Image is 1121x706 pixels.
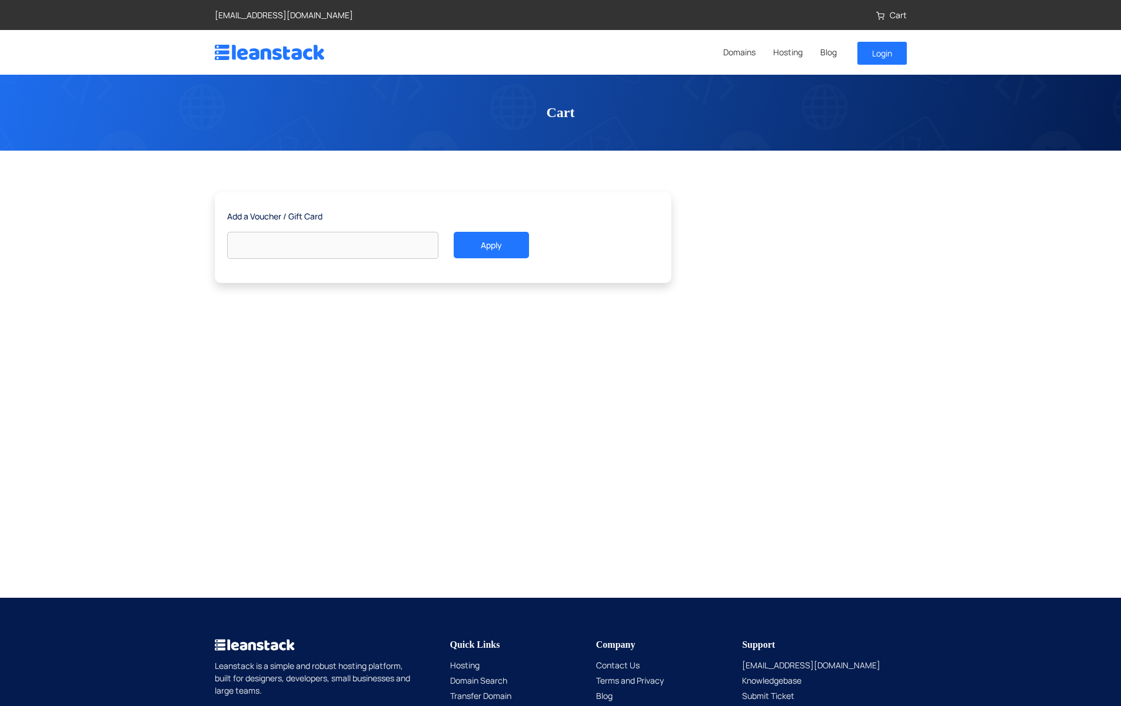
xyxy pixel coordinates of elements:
a: Domains [714,45,764,59]
h4: Support [742,639,888,650]
a: Login [857,42,907,65]
a: Hosting [764,45,811,59]
h3: Cart [215,104,907,121]
h4: Company [596,639,742,650]
a: Blog [811,45,846,59]
a: Submit Ticket [742,690,794,701]
a: Transfer Domain [450,690,511,701]
a: [EMAIL_ADDRESS][DOMAIN_NAME] [215,9,353,21]
a: Knowledgebase [742,675,801,686]
a: Contact Us [596,660,640,671]
a: Blog [596,690,613,701]
a: Terms and Privacy [596,675,664,686]
a: [EMAIL_ADDRESS][DOMAIN_NAME] [742,660,880,671]
h4: Quick Links [450,639,596,650]
a: Hosting [450,660,480,671]
button: Apply [454,232,529,258]
a: Domain Search [450,675,507,686]
a: Cart [876,9,907,21]
p: Add a Voucher / Gift Card [227,210,659,222]
p: Leanstack is a simple and robust hosting platform, built for designers, developers, small busines... [215,660,413,697]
